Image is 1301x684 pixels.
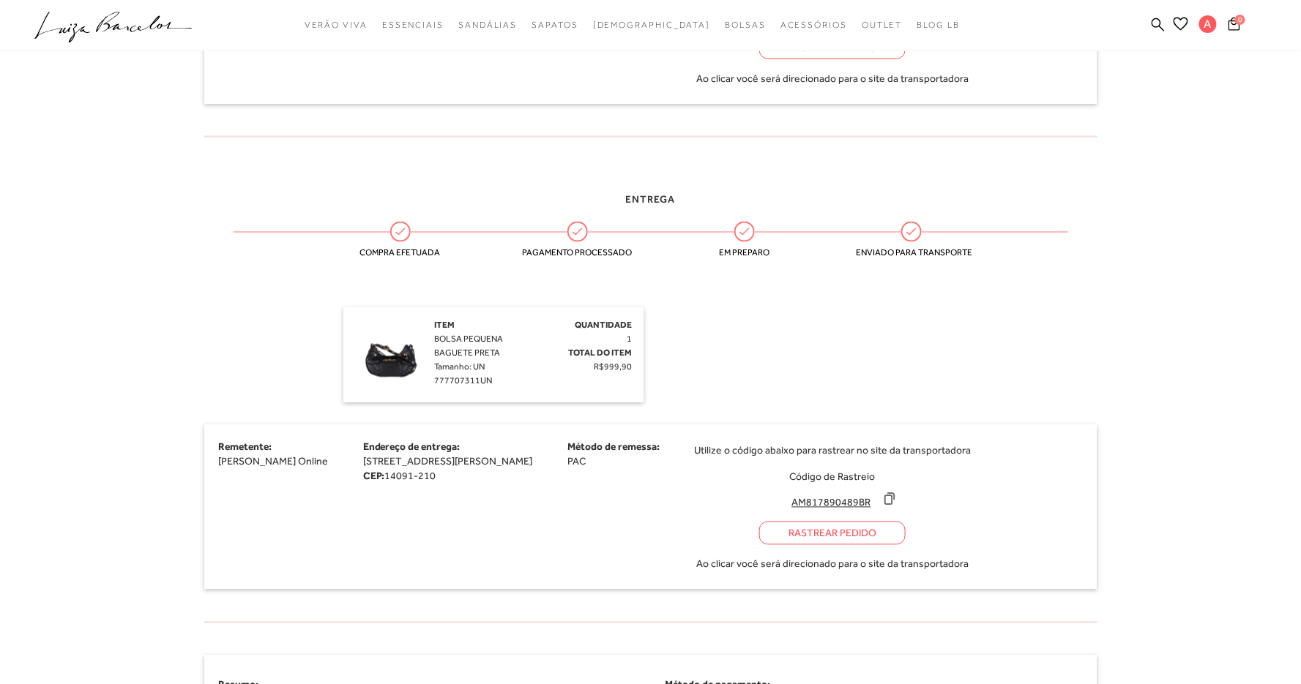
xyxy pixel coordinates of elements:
[305,12,368,39] a: categoryNavScreenReaderText
[917,12,960,39] a: BLOG LB
[354,319,428,392] img: BOLSA PEQUENA BAGUETE PRETA
[435,334,504,358] span: BOLSA PEQUENA BAGUETE PRETA
[458,12,517,39] a: categoryNavScreenReaderText
[382,12,444,39] a: categoryNavScreenReaderText
[567,441,660,453] span: Método de remessa:
[435,320,455,331] span: Item
[363,456,533,467] span: [STREET_ADDRESS][PERSON_NAME]
[626,193,676,205] span: Entrega
[694,443,971,458] span: Utilize o código abaixo para rastrear no site da transportadora
[363,441,461,453] span: Endereço de entrega:
[780,20,847,30] span: Acessórios
[219,456,329,467] span: [PERSON_NAME] Online
[1224,16,1245,36] button: 0
[569,348,633,358] span: Total do Item
[862,20,903,30] span: Outlet
[780,12,847,39] a: categoryNavScreenReaderText
[532,12,578,39] a: categoryNavScreenReaderText
[1235,15,1245,25] span: 0
[1199,15,1217,33] span: A
[523,247,633,258] span: Pagamento processado
[382,20,444,30] span: Essenciais
[567,456,586,467] span: PAC
[917,20,960,30] span: BLOG LB
[725,20,766,30] span: Bolsas
[435,376,493,386] span: 777707311UN
[862,12,903,39] a: categoryNavScreenReaderText
[532,20,578,30] span: Sapatos
[725,12,766,39] a: categoryNavScreenReaderText
[790,471,876,483] span: Código de Rastreio
[346,247,455,258] span: Compra efetuada
[458,20,517,30] span: Sandálias
[593,12,711,39] a: noSubCategoriesText
[594,362,633,372] span: R$999,90
[593,20,711,30] span: [DEMOGRAPHIC_DATA]
[1193,15,1224,37] button: A
[696,71,969,86] span: Ao clicar você será direcionado para o site da transportadora
[219,441,272,453] span: Remetente:
[690,247,799,258] span: Em preparo
[575,320,633,331] span: Quantidade
[759,522,906,545] a: Rastrear Pedido
[696,557,969,571] span: Ao clicar você será direcionado para o site da transportadora
[435,362,485,372] span: Tamanho: UN
[627,334,633,345] span: 1
[857,247,966,258] span: Enviado para transporte
[363,470,385,482] strong: CEP:
[305,20,368,30] span: Verão Viva
[385,470,436,482] span: 14091-210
